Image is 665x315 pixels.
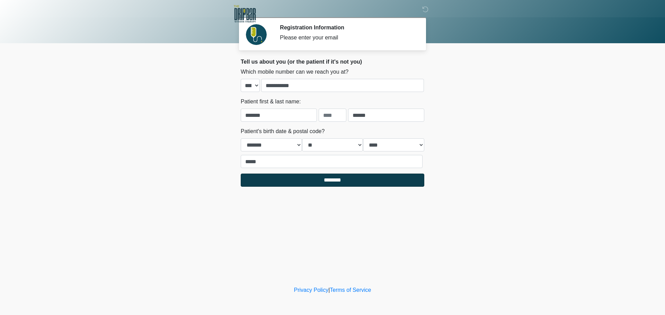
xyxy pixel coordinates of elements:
label: Patient's birth date & postal code? [241,127,325,136]
a: Privacy Policy [294,287,329,293]
label: Patient first & last name: [241,98,301,106]
img: The DRIPBaR - Edwardsville Glen Carbon Logo [234,5,256,22]
a: | [328,287,330,293]
img: Agent Avatar [246,24,267,45]
div: Please enter your email [280,34,414,42]
h2: Tell us about you (or the patient if it's not you) [241,58,424,65]
label: Which mobile number can we reach you at? [241,68,348,76]
a: Terms of Service [330,287,371,293]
